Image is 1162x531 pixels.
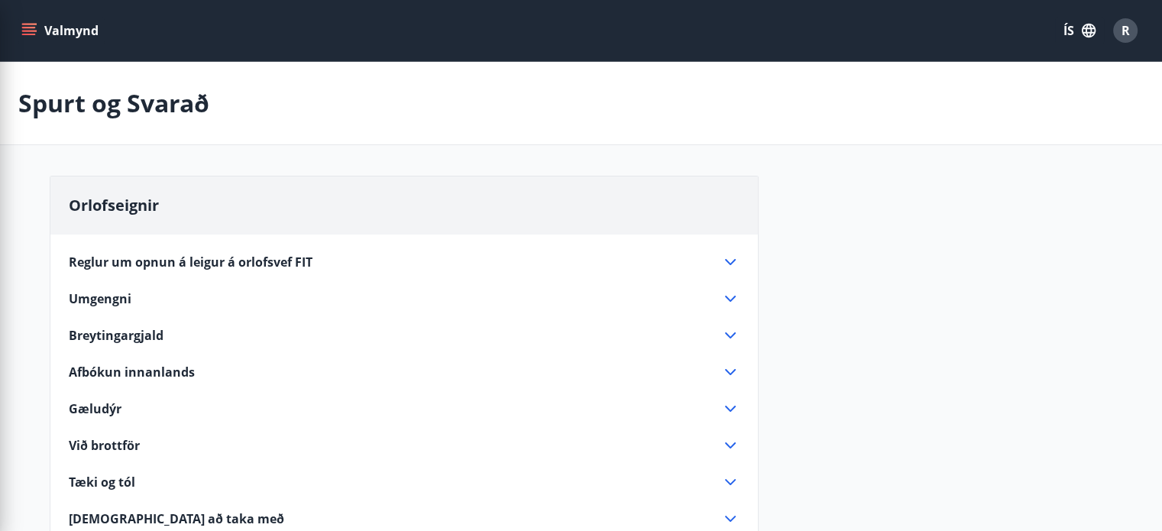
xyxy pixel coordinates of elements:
[69,400,740,418] div: Gæludýr
[69,400,121,417] span: Gæludýr
[69,364,195,380] span: Afbókun innanlands
[69,290,131,307] span: Umgengni
[69,290,740,308] div: Umgengni
[69,254,312,270] span: Reglur um opnun á leigur á orlofsvef FIT
[69,510,284,527] span: [DEMOGRAPHIC_DATA] að taka með
[69,195,159,215] span: Orlofseignir
[18,17,105,44] button: menu
[69,437,140,454] span: Við brottför
[69,436,740,455] div: Við brottför
[1055,17,1104,44] button: ÍS
[69,474,135,491] span: Tæki og tól
[69,253,740,271] div: Reglur um opnun á leigur á orlofsvef FIT
[1122,22,1130,39] span: R
[1107,12,1144,49] button: R
[69,326,740,345] div: Breytingargjald
[69,327,163,344] span: Breytingargjald
[69,510,740,528] div: [DEMOGRAPHIC_DATA] að taka með
[69,473,740,491] div: Tæki og tól
[69,363,740,381] div: Afbókun innanlands
[18,86,209,120] p: Spurt og Svarað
